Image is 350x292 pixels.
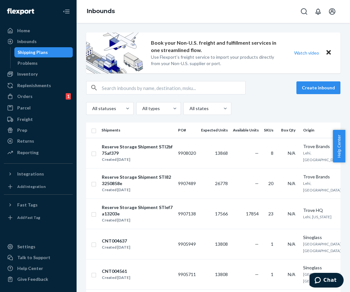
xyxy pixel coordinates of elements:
div: Sinoglass [303,234,342,241]
button: Watch video [290,48,323,57]
div: Created [DATE] [102,274,130,281]
a: Add Fast Tag [4,213,73,223]
a: Inbounds [4,36,73,47]
span: N/A [288,211,295,216]
button: Create inbound [296,81,340,94]
div: Parcel [17,105,31,111]
div: CNT004637 [102,238,130,244]
a: Orders1 [4,91,73,101]
th: Origin [301,123,345,138]
button: Open Search Box [298,5,310,18]
div: Fast Tags [17,202,38,208]
span: [GEOGRAPHIC_DATA], [GEOGRAPHIC_DATA] [303,242,342,253]
div: Inbounds [17,38,37,45]
div: Reserve Storage Shipment STI823250858e [102,174,173,187]
p: Use Flexport’s freight service to import your products directly from your Non-U.S. supplier or port. [151,54,282,67]
div: Created [DATE] [102,217,173,223]
div: Returns [17,138,34,144]
iframe: Opens a widget where you can chat to one of our agents [309,273,344,289]
span: — [255,272,259,277]
span: 23 [268,211,273,216]
div: CNT004561 [102,268,130,274]
a: Prep [4,125,73,135]
th: Shipments [99,123,175,138]
span: Lehi, [GEOGRAPHIC_DATA] [303,181,341,192]
th: Available Units [230,123,261,138]
span: — [255,150,259,156]
a: Help Center [4,263,73,273]
a: Add Integration [4,182,73,192]
div: Add Integration [17,184,46,189]
div: Integrations [17,171,44,177]
button: Talk to Support [4,252,73,263]
span: Lehi, [US_STATE] [303,214,331,219]
th: SKUs [261,123,279,138]
a: Reporting [4,147,73,158]
div: Reporting [17,149,39,156]
div: Problems [18,60,38,66]
a: Inbounds [87,8,115,15]
div: Created [DATE] [102,187,173,193]
span: N/A [288,181,295,186]
span: 26778 [215,181,228,186]
a: Freight [4,114,73,124]
div: Trove Brands [303,174,342,180]
th: Box Qty [279,123,301,138]
span: N/A [288,241,295,247]
div: Sinoglass [303,265,342,271]
div: Reserve Storage Shipment STIef7a13203e [102,204,173,217]
td: 9905711 [175,259,198,289]
div: Home [17,27,30,34]
div: Shipping Plans [18,49,48,56]
button: Help Center [333,130,345,162]
ol: breadcrumbs [82,2,120,21]
div: Replenishments [17,82,51,89]
div: Trove HQ [303,207,342,213]
button: Fast Tags [4,200,73,210]
td: 9908020 [175,138,198,168]
span: 1 [271,272,273,277]
div: Created [DATE] [102,156,173,163]
div: Freight [17,116,33,123]
div: Trove Brands [303,143,342,150]
a: Problems [14,58,73,68]
div: Created [DATE] [102,244,130,251]
span: Lehi, [GEOGRAPHIC_DATA] [303,151,341,162]
td: 9907489 [175,168,198,198]
span: 13808 [215,241,228,247]
a: Parcel [4,103,73,113]
span: — [255,181,259,186]
a: Settings [4,242,73,252]
button: Close Navigation [60,5,73,18]
span: 8 [271,150,273,156]
div: Add Fast Tag [17,215,40,220]
div: Help Center [17,265,43,272]
a: Replenishments [4,80,73,91]
p: Book your Non-U.S. freight and fulfillment services in one streamlined flow. [151,39,282,54]
a: Home [4,26,73,36]
div: Prep [17,127,27,133]
button: Integrations [4,169,73,179]
td: 9905949 [175,229,198,259]
span: 13868 [215,150,228,156]
a: Inventory [4,69,73,79]
button: Open account menu [326,5,339,18]
span: N/A [288,272,295,277]
th: Expected Units [198,123,230,138]
div: 1 [66,93,71,100]
button: Close [324,48,333,57]
input: Search inbounds by name, destination, msku... [102,81,245,94]
span: 17854 [246,211,259,216]
span: 13808 [215,272,228,277]
span: 17566 [215,211,228,216]
a: Shipping Plans [14,47,73,57]
td: 9907138 [175,198,198,229]
div: Inventory [17,71,38,77]
div: Talk to Support [17,254,50,261]
span: N/A [288,150,295,156]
